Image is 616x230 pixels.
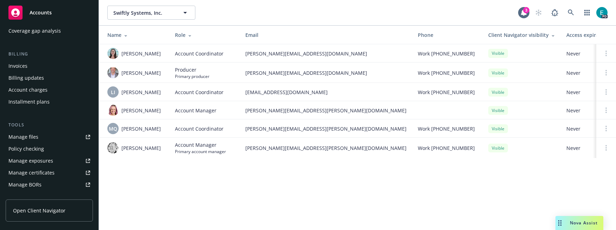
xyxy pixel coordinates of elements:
span: [PERSON_NAME][EMAIL_ADDRESS][PERSON_NAME][DOMAIN_NAME] [245,107,407,114]
div: Visible [488,88,508,97]
div: Installment plans [8,96,50,107]
a: Accounts [6,3,93,22]
div: Manage certificates [8,167,55,178]
div: Visible [488,124,508,133]
div: Manage BORs [8,179,42,190]
a: Switch app [580,6,594,20]
a: Manage files [6,131,93,143]
a: Billing updates [6,72,93,84]
span: [PERSON_NAME][EMAIL_ADDRESS][PERSON_NAME][DOMAIN_NAME] [245,144,407,152]
span: Work [PHONE_NUMBER] [418,69,475,77]
span: [PERSON_NAME][EMAIL_ADDRESS][DOMAIN_NAME] [245,69,407,77]
a: Manage exposures [6,155,93,166]
span: [PERSON_NAME] [121,88,161,96]
div: Summary of insurance [8,191,62,202]
button: Swiftly Systems, Inc. [107,6,195,20]
span: Work [PHONE_NUMBER] [418,125,475,132]
img: photo [107,142,119,153]
a: Manage BORs [6,179,93,190]
a: Report a Bug [548,6,562,20]
a: Coverage gap analysis [6,25,93,37]
div: Drag to move [555,216,564,230]
a: Start snowing [532,6,546,20]
div: Manage files [8,131,38,143]
span: Work [PHONE_NUMBER] [418,88,475,96]
img: photo [596,7,608,18]
div: Visible [488,106,508,115]
div: Tools [6,121,93,129]
div: Policy checking [8,143,44,155]
span: Account Coordinator [175,50,224,57]
span: Producer [175,66,209,73]
span: Accounts [30,10,52,15]
span: Account Manager [175,107,216,114]
a: Search [564,6,578,20]
div: Billing updates [8,72,44,84]
span: Account Coordinator [175,125,224,132]
div: Client Navigator visibility [488,31,555,39]
span: Primary producer [175,73,209,79]
span: [PERSON_NAME] [121,144,161,152]
span: Open Client Navigator [13,207,65,214]
div: Invoices [8,60,27,72]
a: Account charges [6,84,93,96]
div: Billing [6,51,93,58]
a: Invoices [6,60,93,72]
span: [PERSON_NAME][EMAIL_ADDRESS][DOMAIN_NAME] [245,50,407,57]
img: photo [107,105,119,116]
span: Work [PHONE_NUMBER] [418,144,475,152]
div: Phone [418,31,477,39]
span: [PERSON_NAME] [121,50,161,57]
span: Primary account manager [175,149,226,155]
span: MQ [109,125,117,132]
div: Manage exposures [8,155,53,166]
img: photo [107,67,119,78]
span: [PERSON_NAME] [121,107,161,114]
div: Visible [488,49,508,58]
div: Name [107,31,164,39]
span: Account Coordinator [175,88,224,96]
span: [PERSON_NAME] [121,125,161,132]
span: [PERSON_NAME][EMAIL_ADDRESS][PERSON_NAME][DOMAIN_NAME] [245,125,407,132]
div: Email [245,31,407,39]
span: Nova Assist [570,220,598,226]
div: Role [175,31,234,39]
div: Visible [488,144,508,152]
span: Account Manager [175,141,226,149]
div: Visible [488,68,508,77]
div: 3 [523,7,529,13]
span: [EMAIL_ADDRESS][DOMAIN_NAME] [245,88,407,96]
span: [PERSON_NAME] [121,69,161,77]
button: Nova Assist [555,216,603,230]
span: LI [111,88,115,96]
span: Work [PHONE_NUMBER] [418,50,475,57]
span: Swiftly Systems, Inc. [113,9,174,17]
img: photo [107,48,119,59]
div: Coverage gap analysis [8,25,61,37]
a: Summary of insurance [6,191,93,202]
a: Installment plans [6,96,93,107]
a: Policy checking [6,143,93,155]
a: Manage certificates [6,167,93,178]
div: Account charges [8,84,48,96]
